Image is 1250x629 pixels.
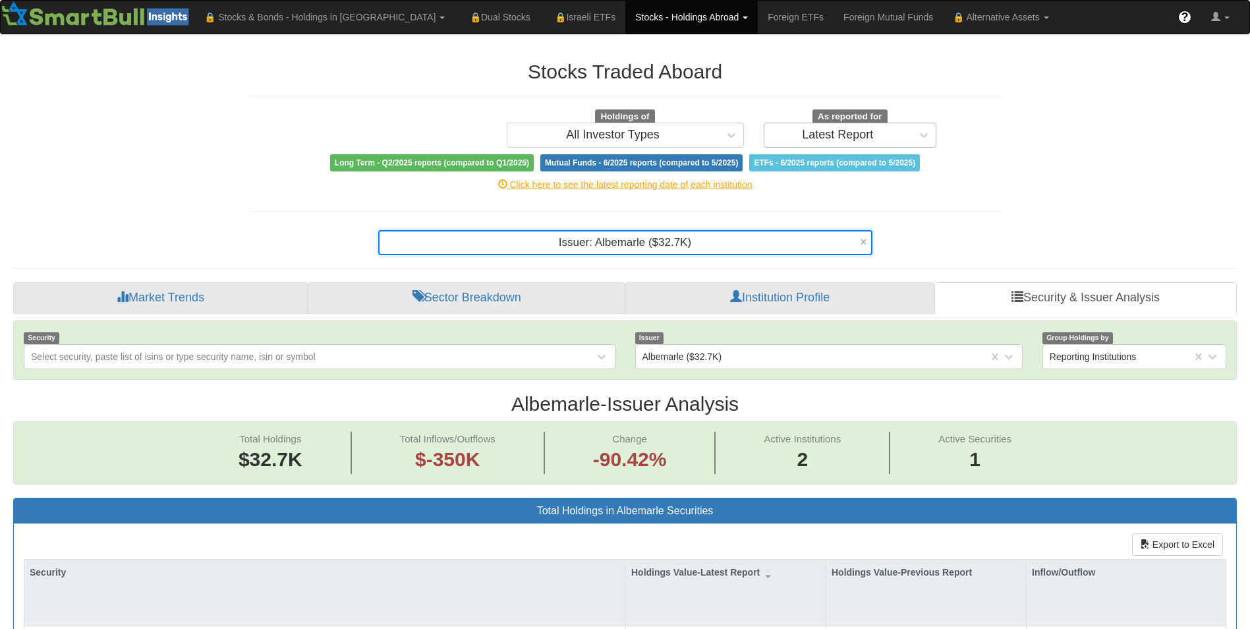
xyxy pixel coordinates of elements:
div: Albemarle ($32.7K) [642,350,722,363]
span: -90.42% [593,446,667,474]
span: Change [612,433,647,444]
h2: Stocks Traded Aboard [250,61,1001,82]
div: Security [24,560,625,585]
div: Reporting Institutions [1050,350,1137,363]
span: × [860,236,867,248]
span: As reported for [812,109,888,124]
a: Foreign Mutual Funds [834,1,943,34]
div: Latest Report [802,129,873,142]
span: Holdings of [595,109,654,124]
span: Long Term - Q2/2025 reports (compared to Q1/2025) [330,154,534,171]
span: Security [24,332,59,344]
div: Holdings Value-Previous Report [826,560,1026,585]
button: Export to Excel [1132,533,1223,556]
a: ? [1168,1,1201,34]
div: Select security, paste list of isins or type security name, isin or symbol [31,350,316,363]
div: Click here to see the latest reporting date of each institution [240,178,1011,191]
span: Group Holdings by [1042,332,1113,344]
span: $-350K [415,448,480,470]
span: Issuer: ‎Albemarle ‎($32.7K)‏ [559,236,691,249]
span: Total Holdings [239,433,301,444]
span: 2 [764,446,841,474]
div: All Investor Types [566,129,660,142]
h3: Total Holdings in Albemarle Securities [24,505,1226,517]
a: Sector Breakdown [308,282,625,314]
img: Smartbull [1,1,194,27]
span: Clear value [860,231,871,254]
span: Active Institutions [764,433,841,444]
a: Institution Profile [625,282,934,314]
a: 🔒 Stocks & Bonds - Holdings in [GEOGRAPHIC_DATA] [194,1,455,34]
a: Security & Issuer Analysis [934,282,1237,314]
span: Mutual Funds - 6/2025 reports (compared to 5/2025) [540,154,743,171]
span: Issuer [635,332,664,344]
a: 🔒Dual Stocks [455,1,540,34]
div: Holdings Value-Latest Report [626,560,826,585]
h2: Albemarle - Issuer Analysis [13,393,1237,415]
a: 🔒 Alternative Assets [943,1,1058,34]
span: ? [1181,11,1189,24]
span: 1 [938,446,1011,474]
div: Inflow/Outflow [1027,560,1226,585]
a: Stocks - Holdings Abroad [625,1,758,34]
span: ETFs - 6/2025 reports (compared to 5/2025) [749,154,920,171]
span: Active Securities [938,433,1011,444]
span: $32.7K [239,448,302,470]
a: 🔒Israeli ETFs [540,1,625,34]
a: Market Trends [13,282,308,314]
a: Foreign ETFs [758,1,834,34]
span: Total Inflows/Outflows [400,433,496,444]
